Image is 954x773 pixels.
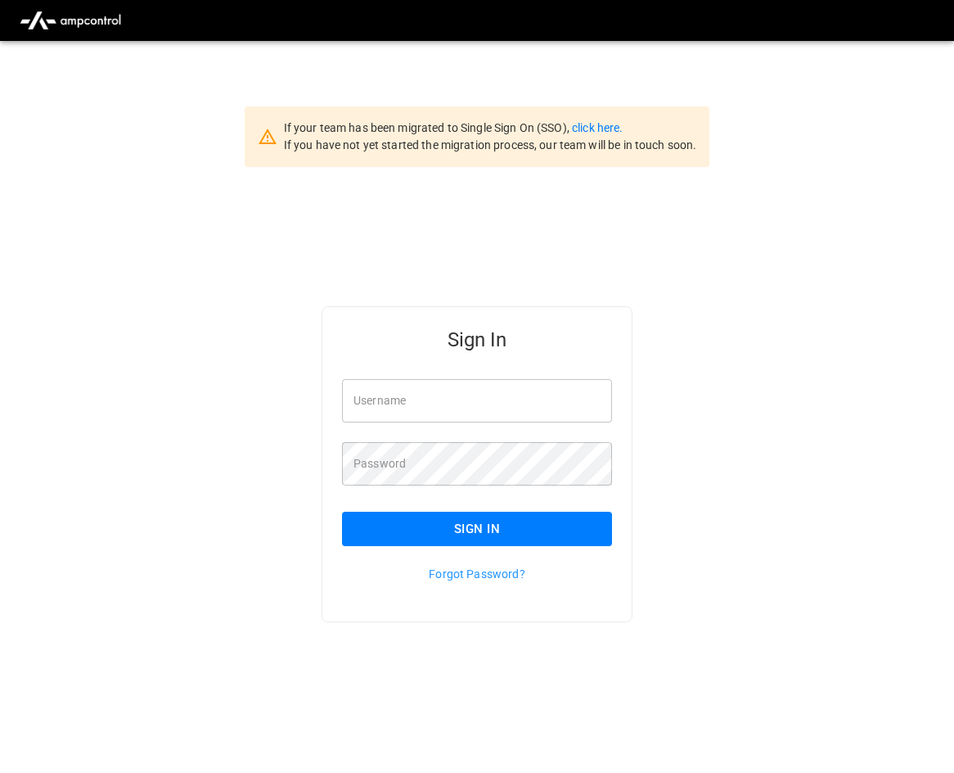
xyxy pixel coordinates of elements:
[342,512,612,546] button: Sign In
[284,138,697,151] span: If you have not yet started the migration process, our team will be in touch soon.
[342,566,612,582] p: Forgot Password?
[13,5,128,36] img: ampcontrol.io logo
[284,121,572,134] span: If your team has been migrated to Single Sign On (SSO),
[342,327,612,353] h5: Sign In
[572,121,623,134] a: click here.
